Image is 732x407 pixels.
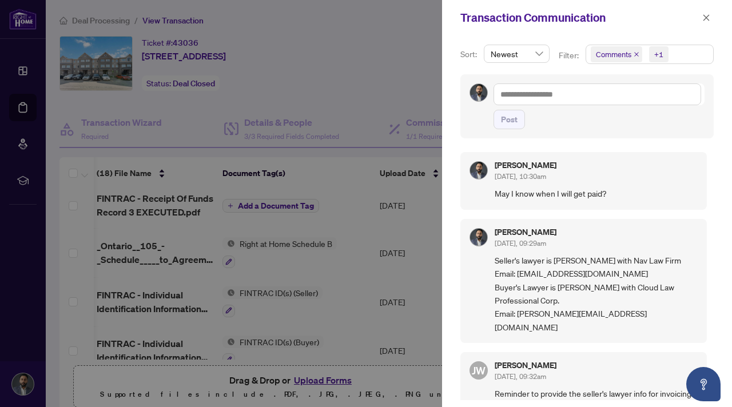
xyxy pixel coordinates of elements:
[495,372,546,381] span: [DATE], 09:32am
[654,49,663,60] div: +1
[460,48,479,61] p: Sort:
[495,187,698,200] span: May I know when I will get paid?
[470,162,487,179] img: Profile Icon
[495,228,556,236] h5: [PERSON_NAME]
[596,49,631,60] span: Comments
[495,361,556,369] h5: [PERSON_NAME]
[686,367,721,401] button: Open asap
[559,49,580,62] p: Filter:
[495,254,698,334] span: Seller's lawyer is [PERSON_NAME] with Nav Law Firm Email: [EMAIL_ADDRESS][DOMAIN_NAME] Buyer's La...
[470,84,487,101] img: Profile Icon
[495,172,546,181] span: [DATE], 10:30am
[491,45,543,62] span: Newest
[470,229,487,246] img: Profile Icon
[495,161,556,169] h5: [PERSON_NAME]
[472,362,486,378] span: JW
[702,14,710,22] span: close
[460,9,699,26] div: Transaction Communication
[495,239,546,248] span: [DATE], 09:29am
[591,46,642,62] span: Comments
[634,51,639,57] span: close
[494,110,525,129] button: Post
